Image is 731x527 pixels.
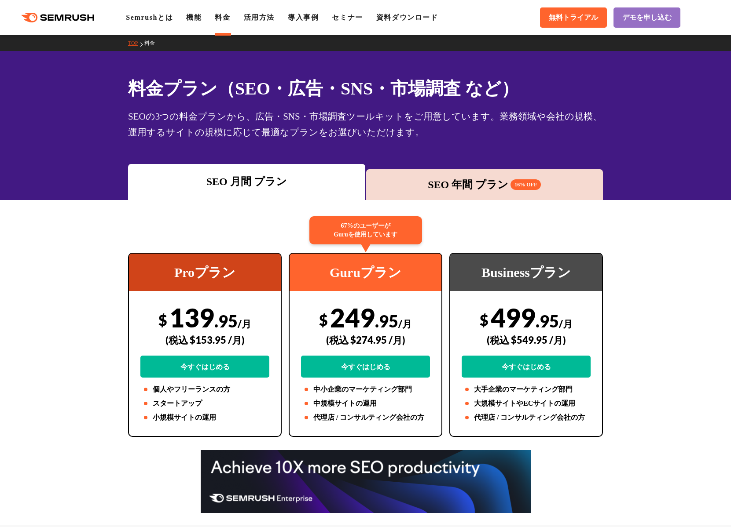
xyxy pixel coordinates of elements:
span: $ [480,311,489,329]
a: 資料ダウンロード [376,14,438,21]
div: 499 [462,302,591,378]
li: 大規模サイトやECサイトの運用 [462,398,591,409]
div: Proプラン [129,254,281,291]
span: /月 [559,318,573,330]
a: 無料トライアル [540,7,607,28]
span: /月 [238,318,251,330]
a: 料金 [215,14,230,21]
a: 機能 [186,14,202,21]
div: (税込 $549.95 /月) [462,324,591,356]
a: Semrushとは [126,14,173,21]
div: (税込 $153.95 /月) [140,324,269,356]
span: .95 [375,311,398,331]
span: .95 [536,311,559,331]
a: 活用方法 [244,14,275,21]
h1: 料金プラン（SEO・広告・SNS・市場調査 など） [128,76,603,102]
a: 今すぐはじめる [140,356,269,378]
li: 個人やフリーランスの方 [140,384,269,395]
span: /月 [398,318,412,330]
a: TOP [128,40,144,46]
div: SEO 年間 プラン [371,177,599,193]
li: スタートアップ [140,398,269,409]
div: 249 [301,302,430,378]
div: Businessプラン [450,254,602,291]
div: Guruプラン [290,254,441,291]
li: 大手企業のマーケティング部門 [462,384,591,395]
a: 導入事例 [288,14,319,21]
span: 16% OFF [511,179,541,190]
div: 139 [140,302,269,378]
li: 代理店 / コンサルティング会社の方 [462,412,591,423]
li: 中小企業のマーケティング部門 [301,384,430,395]
div: SEO 月間 プラン [132,174,361,189]
span: $ [319,311,328,329]
span: 無料トライアル [549,13,598,22]
div: (税込 $274.95 /月) [301,324,430,356]
a: デモを申し込む [613,7,680,28]
li: 小規模サイトの運用 [140,412,269,423]
div: SEOの3つの料金プランから、広告・SNS・市場調査ツールキットをご用意しています。業務領域や会社の規模、運用するサイトの規模に応じて最適なプランをお選びいただけます。 [128,109,603,140]
a: 今すぐはじめる [301,356,430,378]
a: セミナー [332,14,363,21]
li: 代理店 / コンサルティング会社の方 [301,412,430,423]
a: 料金 [144,40,162,46]
span: $ [158,311,167,329]
li: 中規模サイトの運用 [301,398,430,409]
div: 67%のユーザーが Guruを使用しています [309,216,422,244]
span: .95 [214,311,238,331]
a: 今すぐはじめる [462,356,591,378]
span: デモを申し込む [622,13,672,22]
